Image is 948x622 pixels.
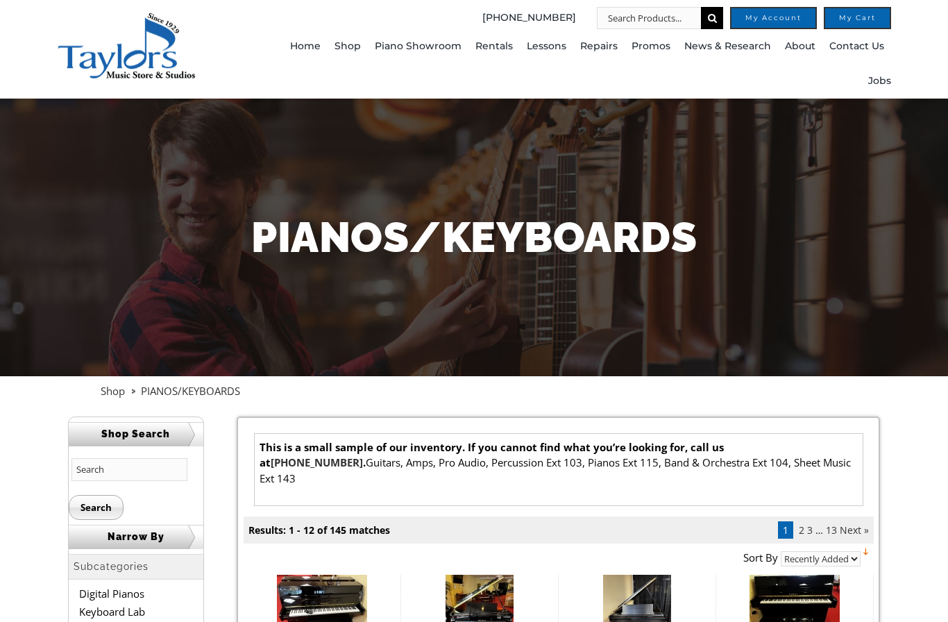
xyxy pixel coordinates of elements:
[743,550,778,564] label: Sort By
[580,29,618,64] a: Repairs
[807,523,813,537] a: 3
[69,554,203,580] h2: Subcategories
[475,35,513,58] span: Rentals
[824,7,891,29] a: My Cart
[79,587,144,600] a: Digital Pianos
[785,29,815,64] a: About
[79,605,145,619] a: Keyboard Lab
[135,384,251,398] a: PIANOS/KEYBOARDS
[527,29,566,64] a: Lessons
[96,384,136,398] a: Shop
[57,10,196,24] a: taylors-music-store-west-chester
[597,7,701,29] input: Search Products...
[71,458,187,481] input: Search
[632,35,670,58] span: Promos
[815,523,823,537] span: …
[290,29,321,64] a: Home
[335,29,361,64] a: Shop
[829,29,884,64] a: Contact Us
[863,548,868,555] img: Change Direction
[868,70,891,92] span: Jobs
[273,7,891,29] nav: Top Right
[335,35,361,58] span: Shop
[829,35,884,58] span: Contact Us
[580,35,618,58] span: Repairs
[799,523,804,537] a: 2
[375,35,462,58] span: Piano Showroom
[68,208,880,267] h1: PIANOS/KEYBOARDS
[375,29,462,64] a: Piano Showroom
[260,439,857,487] p: Guitars, Amps, Pro Audio, Percussion Ext 103, Pianos Ext 115, Band & Orchestra Ext 104, Sheet Mus...
[527,35,566,58] span: Lessons
[271,455,363,469] a: [PHONE_NUMBER]
[482,7,576,29] a: [PHONE_NUMBER]
[840,523,869,537] a: Next »
[632,29,670,64] a: Promos
[684,29,771,64] a: News & Research
[684,35,771,58] span: News & Research
[260,440,724,470] b: This is a small sample of our inventory. If you cannot find what you’re looking for, call us at .
[475,29,513,64] a: Rentals
[701,7,723,29] input: Search
[69,495,124,520] input: Search
[290,35,321,58] span: Home
[868,64,891,99] a: Jobs
[248,523,559,537] li: Results: 1 - 12 of 145 matches
[785,35,815,58] span: About
[69,525,203,549] h2: Narrow By
[778,521,793,539] span: 1
[826,523,837,537] a: 13
[69,422,203,446] h2: Shop Search
[273,29,891,99] nav: Main Menu
[863,550,868,564] a: Change Sorting Direction
[730,7,817,29] a: My Account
